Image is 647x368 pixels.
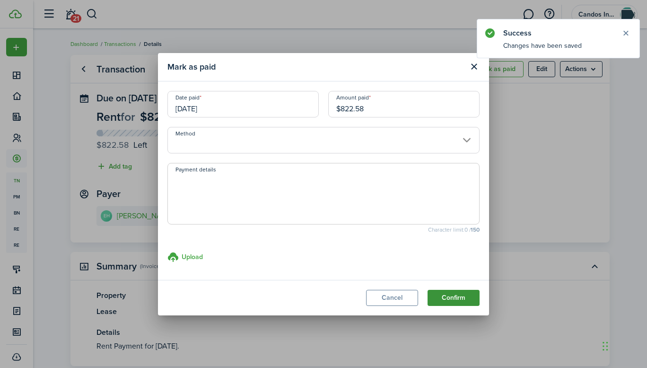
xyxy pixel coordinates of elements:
[366,290,418,306] button: Cancel
[167,91,319,117] input: mm/dd/yyyy
[477,41,639,58] notify-body: Changes have been saved
[167,58,463,76] modal-title: Mark as paid
[471,225,480,234] b: 150
[428,290,480,306] button: Confirm
[466,59,482,75] button: Close modal
[619,27,632,40] button: Close notify
[328,91,480,117] input: 0.00
[167,227,480,233] small: Character limit: 0 /
[603,332,608,360] div: Drag
[503,27,612,39] notify-title: Success
[600,323,647,368] iframe: Chat Widget
[182,252,203,262] h3: Upload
